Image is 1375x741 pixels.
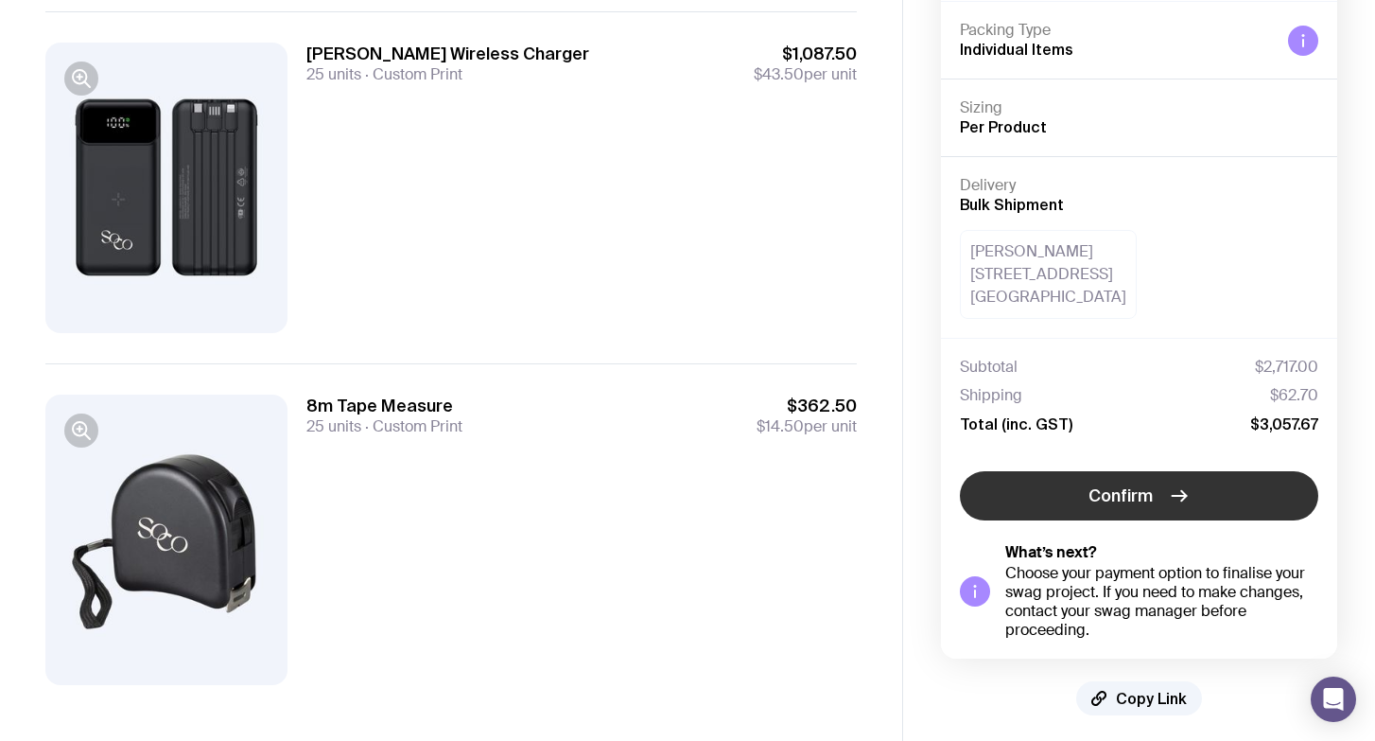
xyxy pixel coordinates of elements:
[306,395,462,417] h3: 8m Tape Measure
[960,230,1137,319] div: [PERSON_NAME] [STREET_ADDRESS] [GEOGRAPHIC_DATA]
[960,118,1047,135] span: Per Product
[1116,689,1187,708] span: Copy Link
[1270,386,1318,405] span: $62.70
[1250,415,1318,433] span: $3,057.67
[361,64,462,84] span: Custom Print
[754,65,857,84] span: per unit
[306,64,361,84] span: 25 units
[1076,681,1202,715] button: Copy Link
[960,415,1072,433] span: Total (inc. GST)
[960,21,1273,40] h4: Packing Type
[1005,564,1318,640] div: Choose your payment option to finalise your swag project. If you need to make changes, contact yo...
[754,64,804,84] span: $43.50
[1088,485,1153,507] span: Confirm
[960,471,1318,520] button: Confirm
[1311,677,1356,722] div: Open Intercom Messenger
[754,43,857,65] span: $1,087.50
[1255,358,1318,377] span: $2,717.00
[960,98,1318,117] h4: Sizing
[306,416,361,436] span: 25 units
[757,417,857,436] span: per unit
[361,416,462,436] span: Custom Print
[960,358,1018,377] span: Subtotal
[960,196,1064,213] span: Bulk Shipment
[757,416,804,436] span: $14.50
[960,176,1318,195] h4: Delivery
[960,386,1022,405] span: Shipping
[1005,543,1318,562] h5: What’s next?
[960,41,1073,58] span: Individual Items
[306,43,589,65] h3: [PERSON_NAME] Wireless Charger
[757,395,857,417] span: $362.50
